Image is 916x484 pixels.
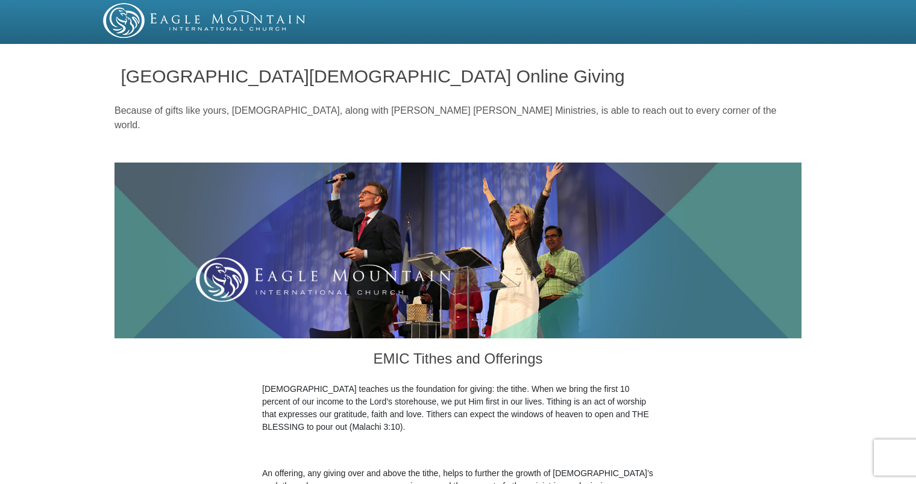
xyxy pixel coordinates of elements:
[121,66,795,86] h1: [GEOGRAPHIC_DATA][DEMOGRAPHIC_DATA] Online Giving
[262,383,654,433] p: [DEMOGRAPHIC_DATA] teaches us the foundation for giving: the tithe. When we bring the first 10 pe...
[262,338,654,383] h3: EMIC Tithes and Offerings
[114,104,801,132] p: Because of gifts like yours, [DEMOGRAPHIC_DATA], along with [PERSON_NAME] [PERSON_NAME] Ministrie...
[103,3,307,38] img: EMIC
